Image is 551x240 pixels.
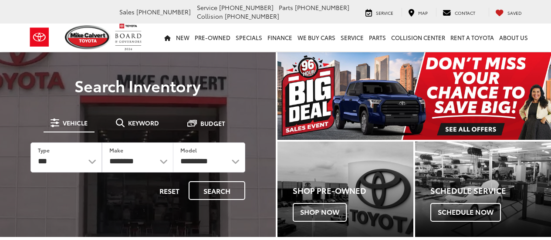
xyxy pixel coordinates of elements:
a: About Us [497,24,531,51]
span: Sales [119,7,135,16]
a: WE BUY CARS [295,24,338,51]
a: New [173,24,192,51]
span: Service [197,3,217,12]
a: Specials [233,24,265,51]
span: Collision [197,12,223,20]
a: Finance [265,24,295,51]
div: Toyota [415,142,551,237]
a: Rent a Toyota [448,24,497,51]
span: [PHONE_NUMBER] [225,12,279,20]
span: [PHONE_NUMBER] [136,7,191,16]
span: Budget [200,120,225,126]
span: Vehicle [63,120,88,126]
a: Collision Center [389,24,448,51]
a: Shop Pre-Owned Shop Now [277,142,413,237]
a: Parts [366,24,389,51]
span: Shop Now [293,203,347,221]
button: Reset [152,181,187,200]
span: [PHONE_NUMBER] [295,3,349,12]
h4: Schedule Service [430,186,551,195]
a: Schedule Service Schedule Now [415,142,551,237]
label: Model [180,146,197,154]
span: Saved [507,10,522,16]
h4: Shop Pre-Owned [293,186,413,195]
h3: Search Inventory [18,77,257,94]
a: Contact [436,8,482,17]
span: Keyword [128,120,159,126]
a: Service [338,24,366,51]
button: Search [189,181,245,200]
label: Type [38,146,50,154]
img: Toyota [23,23,56,51]
span: Schedule Now [430,203,501,221]
a: Map [402,8,434,17]
a: My Saved Vehicles [489,8,528,17]
span: Map [418,10,428,16]
a: Home [162,24,173,51]
label: Make [109,146,123,154]
div: Toyota [277,142,413,237]
span: Service [376,10,393,16]
a: Service [359,8,400,17]
img: Mike Calvert Toyota [65,25,111,49]
span: [PHONE_NUMBER] [219,3,274,12]
span: Parts [279,3,293,12]
span: Contact [455,10,475,16]
a: Pre-Owned [192,24,233,51]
